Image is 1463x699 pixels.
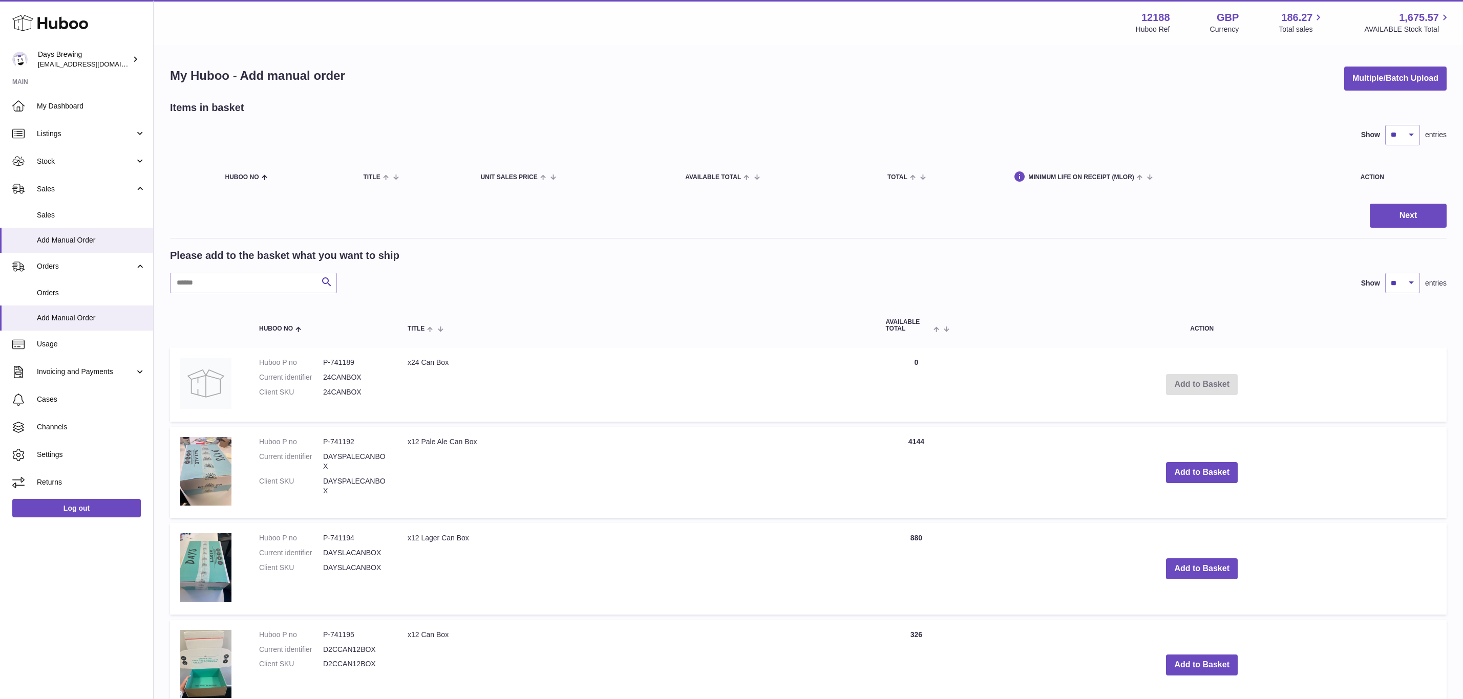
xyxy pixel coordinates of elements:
span: entries [1425,130,1447,140]
dt: Huboo P no [259,533,323,543]
dd: D2CCAN12BOX [323,659,387,669]
div: Action [1361,174,1436,181]
dt: Client SKU [259,387,323,397]
dd: P-741192 [323,437,387,447]
dt: Huboo P no [259,358,323,367]
span: Orders [37,288,145,298]
span: Title [363,174,380,181]
td: x12 Pale Ale Can Box [397,427,875,518]
span: 1,675.57 [1399,11,1439,25]
td: 0 [875,347,957,422]
span: Listings [37,129,135,139]
span: Settings [37,450,145,460]
h2: Please add to the basket what you want to ship [170,249,399,263]
strong: 12188 [1141,11,1170,25]
dt: Client SKU [259,659,323,669]
td: 4144 [875,427,957,518]
button: Add to Basket [1166,462,1238,483]
dd: DAYSPALECANBOX [323,452,387,471]
span: Huboo no [225,174,259,181]
span: Sales [37,184,135,194]
dt: Client SKU [259,563,323,573]
span: Stock [37,157,135,166]
span: AVAILABLE Total [685,174,741,181]
dt: Current identifier [259,452,323,471]
span: Minimum Life On Receipt (MLOR) [1028,174,1134,181]
a: 1,675.57 AVAILABLE Stock Total [1364,11,1451,34]
dd: D2CCAN12BOX [323,645,387,654]
span: Add Manual Order [37,313,145,323]
label: Show [1361,130,1380,140]
img: x24 Can Box [180,358,231,409]
img: x12 Pale Ale Can Box [180,437,231,505]
label: Show [1361,278,1380,288]
td: x24 Can Box [397,347,875,422]
dt: Current identifier [259,373,323,382]
a: 186.27 Total sales [1279,11,1324,34]
span: entries [1425,278,1447,288]
span: Returns [37,477,145,487]
dt: Client SKU [259,476,323,496]
dd: 24CANBOX [323,387,387,397]
dt: Current identifier [259,548,323,558]
a: Log out [12,499,141,517]
span: Add Manual Order [37,235,145,245]
span: Invoicing and Payments [37,367,135,377]
dd: DAYSLACANBOX [323,563,387,573]
img: x12 Can Box [180,630,231,698]
div: Days Brewing [38,50,130,69]
button: Add to Basket [1166,654,1238,675]
div: Huboo Ref [1136,25,1170,34]
dd: DAYSLACANBOX [323,548,387,558]
span: Total sales [1279,25,1324,34]
dd: 24CANBOX [323,373,387,382]
dt: Huboo P no [259,437,323,447]
span: Sales [37,210,145,220]
img: x12 Lager Can Box [180,533,231,601]
span: Huboo no [259,325,293,332]
th: Action [957,309,1447,342]
span: Usage [37,339,145,349]
button: Next [1370,204,1447,228]
span: Channels [37,422,145,432]
h1: My Huboo - Add manual order [170,68,345,84]
button: Add to Basket [1166,558,1238,579]
span: [EMAIL_ADDRESS][DOMAIN_NAME] [38,60,151,68]
span: AVAILABLE Total [885,319,931,332]
td: 880 [875,523,957,614]
h2: Items in basket [170,101,244,115]
dt: Current identifier [259,645,323,654]
dd: P-741195 [323,630,387,640]
span: Orders [37,261,135,271]
img: internalAdmin-12188@internal.huboo.com [12,52,28,67]
span: My Dashboard [37,101,145,111]
button: Multiple/Batch Upload [1344,67,1447,91]
dt: Huboo P no [259,630,323,640]
span: AVAILABLE Stock Total [1364,25,1451,34]
span: Cases [37,395,145,404]
div: Currency [1210,25,1239,34]
span: Total [887,174,907,181]
span: Title [408,325,425,332]
strong: GBP [1217,11,1239,25]
span: 186.27 [1281,11,1312,25]
span: Unit Sales Price [480,174,537,181]
dd: P-741194 [323,533,387,543]
td: x12 Lager Can Box [397,523,875,614]
dd: DAYSPALECANBOX [323,476,387,496]
dd: P-741189 [323,358,387,367]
